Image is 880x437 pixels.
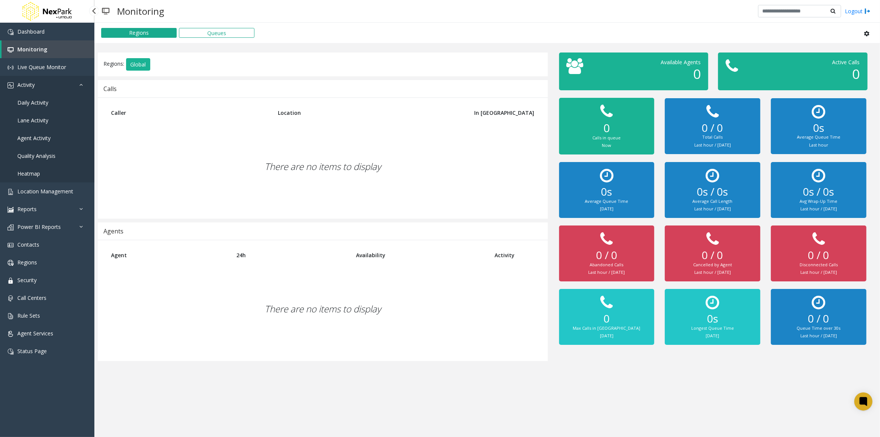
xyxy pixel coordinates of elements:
[17,134,51,142] span: Agent Activity
[800,269,837,275] small: Last hour / [DATE]
[17,347,47,355] span: Status Page
[865,7,871,15] img: logout
[694,142,731,148] small: Last hour / [DATE]
[778,325,859,332] div: Queue Time over 30s
[852,65,860,83] span: 0
[8,47,14,53] img: 'icon'
[17,259,37,266] span: Regions
[8,349,14,355] img: 'icon'
[8,207,14,213] img: 'icon'
[8,295,14,301] img: 'icon'
[672,122,753,134] h2: 0 / 0
[126,58,150,71] button: Global
[778,185,859,198] h2: 0s / 0s
[800,333,837,338] small: Last hour / [DATE]
[672,262,753,268] div: Cancelled by Agent
[672,312,753,325] h2: 0s
[693,65,701,83] span: 0
[17,152,55,159] span: Quality Analysis
[778,198,859,205] div: Avg Wrap-Up Time
[8,260,14,266] img: 'icon'
[17,205,37,213] span: Reports
[672,249,753,262] h2: 0 / 0
[105,246,231,264] th: Agent
[489,246,540,264] th: Activity
[105,103,272,122] th: Caller
[103,60,124,67] span: Regions:
[567,249,647,262] h2: 0 / 0
[567,325,647,332] div: Max Calls in [GEOGRAPHIC_DATA]
[17,241,39,248] span: Contacts
[179,28,254,38] button: Queues
[350,246,489,264] th: Availability
[113,2,168,20] h3: Monitoring
[101,28,177,38] button: Regions
[8,65,14,71] img: 'icon'
[102,2,109,20] img: pageIcon
[8,189,14,195] img: 'icon'
[694,269,731,275] small: Last hour / [DATE]
[17,117,48,124] span: Lane Activity
[17,63,66,71] span: Live Queue Monitor
[600,333,613,338] small: [DATE]
[567,185,647,198] h2: 0s
[600,206,613,212] small: [DATE]
[778,262,859,268] div: Disconnected Calls
[661,59,701,66] span: Available Agents
[567,262,647,268] div: Abandoned Calls
[567,312,647,325] h2: 0
[8,242,14,248] img: 'icon'
[8,29,14,35] img: 'icon'
[778,249,859,262] h2: 0 / 0
[832,59,860,66] span: Active Calls
[17,312,40,319] span: Rule Sets
[567,121,647,135] h2: 0
[17,99,48,106] span: Daily Activity
[272,103,447,122] th: Location
[809,142,828,148] small: Last hour
[17,294,46,301] span: Call Centers
[706,333,720,338] small: [DATE]
[567,135,647,141] div: Calls in queue
[231,246,350,264] th: 24h
[694,206,731,212] small: Last hour / [DATE]
[672,198,753,205] div: Average Call Length
[588,269,625,275] small: Last hour / [DATE]
[672,325,753,332] div: Longest Queue Time
[17,28,45,35] span: Dashboard
[17,170,40,177] span: Heatmap
[672,185,753,198] h2: 0s / 0s
[845,7,871,15] a: Logout
[105,122,540,211] div: There are no items to display
[778,312,859,325] h2: 0 / 0
[8,313,14,319] img: 'icon'
[17,81,35,88] span: Activity
[105,264,540,354] div: There are no items to display
[778,122,859,134] h2: 0s
[17,223,61,230] span: Power BI Reports
[800,206,837,212] small: Last hour / [DATE]
[2,40,94,58] a: Monitoring
[8,331,14,337] img: 'icon'
[602,142,611,148] small: Now
[17,188,73,195] span: Location Management
[103,84,117,94] div: Calls
[17,330,53,337] span: Agent Services
[8,278,14,284] img: 'icon'
[8,82,14,88] img: 'icon'
[672,134,753,141] div: Total Calls
[8,224,14,230] img: 'icon'
[103,226,123,236] div: Agents
[567,198,647,205] div: Average Queue Time
[17,46,47,53] span: Monitoring
[447,103,540,122] th: In [GEOGRAPHIC_DATA]
[17,276,37,284] span: Security
[778,134,859,141] div: Average Queue Time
